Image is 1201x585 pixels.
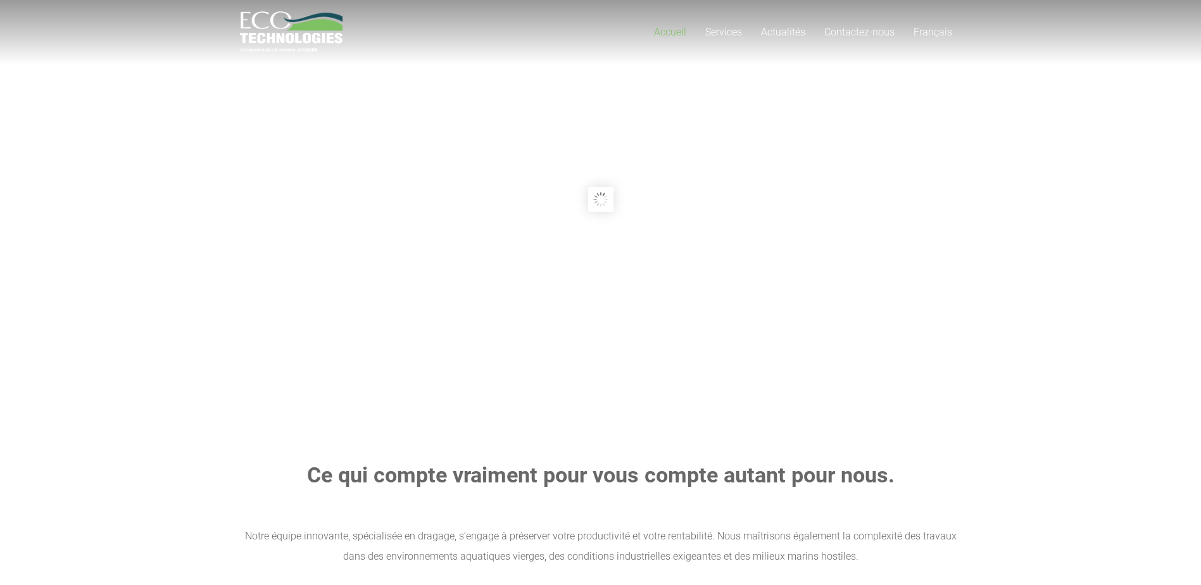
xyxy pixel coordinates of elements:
span: Accueil [654,26,686,38]
div: Notre équipe innovante, spécialisée en dragage, s’engage à préserver votre productivité et votre ... [240,526,962,567]
span: Services [705,26,742,38]
span: Actualités [761,26,805,38]
span: Contactez-nous [824,26,895,38]
span: Français [914,26,952,38]
strong: Ce qui compte vraiment pour vous compte autant pour nous. [307,462,895,487]
a: logo_EcoTech_ASDR_RGB [240,11,343,53]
